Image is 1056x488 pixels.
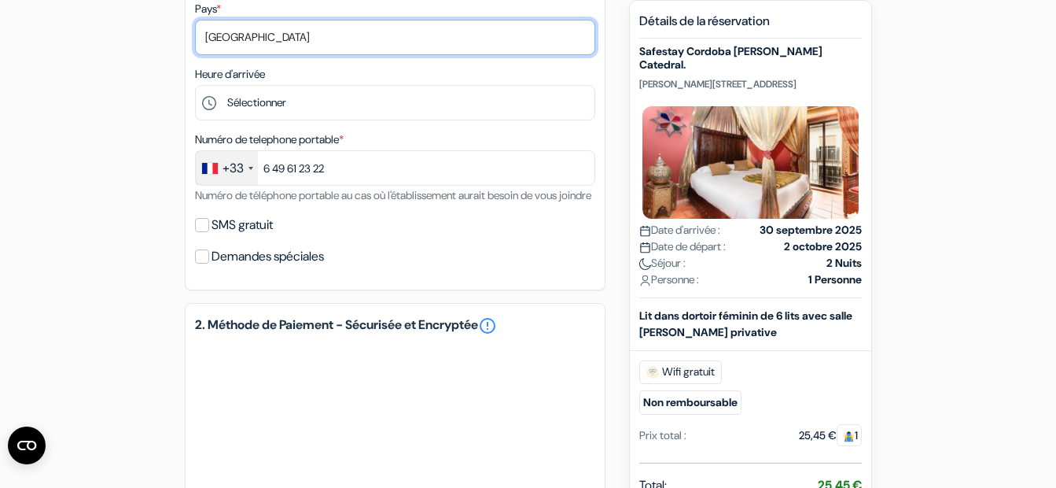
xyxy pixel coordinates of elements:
[639,13,862,39] h5: Détails de la réservation
[639,222,720,238] span: Date d'arrivée :
[223,159,244,178] div: +33
[826,255,862,272] strong: 2 Nuits
[837,424,862,446] span: 1
[843,431,855,442] img: guest.svg
[808,272,862,288] strong: 1 Personne
[195,131,344,148] label: Numéro de telephone portable
[195,188,591,202] small: Numéro de téléphone portable au cas où l'établissement aurait besoin de vous joindre
[212,214,273,236] label: SMS gratuit
[784,238,862,255] strong: 2 octobre 2025
[639,78,862,91] p: [PERSON_NAME][STREET_ADDRESS]
[639,360,722,384] span: Wifi gratuit
[195,150,595,186] input: 6 12 34 56 78
[639,242,651,253] img: calendar.svg
[639,225,651,237] img: calendar.svg
[195,316,595,335] h5: 2. Méthode de Paiement - Sécurisée et Encryptée
[639,238,726,255] span: Date de départ :
[639,427,686,444] div: Prix total :
[760,222,862,238] strong: 30 septembre 2025
[639,275,651,287] img: user_icon.svg
[195,1,221,17] label: Pays
[195,66,265,83] label: Heure d'arrivée
[639,45,862,72] h5: Safestay Cordoba [PERSON_NAME] Catedral.
[646,366,659,379] img: free_wifi.svg
[799,427,862,444] div: 25,45 €
[639,258,651,270] img: moon.svg
[639,309,852,339] b: Lit dans dortoir féminin de 6 lits avec salle [PERSON_NAME] privative
[212,246,324,268] label: Demandes spéciales
[478,316,497,335] a: error_outline
[8,427,46,464] button: Ouvrir le widget CMP
[196,151,258,185] div: France: +33
[639,272,699,288] span: Personne :
[639,255,686,272] span: Séjour :
[639,390,741,415] small: Non remboursable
